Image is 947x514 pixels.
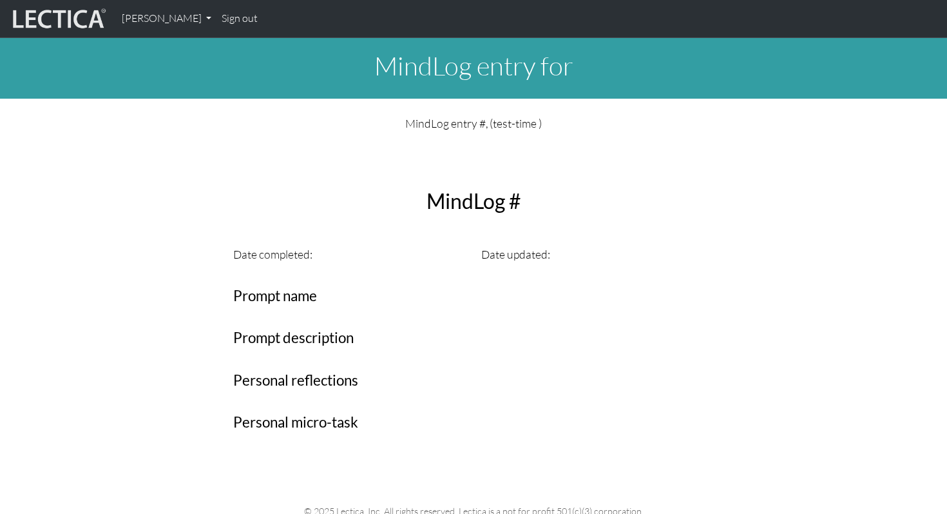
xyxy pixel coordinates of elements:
[233,288,714,305] h3: Prompt name
[233,245,312,263] label: Date completed:
[216,5,263,32] a: Sign out
[233,372,714,390] h3: Personal reflections
[233,114,714,132] p: MindLog entry #, (test-time )
[10,6,106,31] img: lecticalive
[473,245,722,263] div: Date updated:
[233,330,714,347] h3: Prompt description
[117,5,216,32] a: [PERSON_NAME]
[225,189,722,213] h2: MindLog #
[233,414,714,431] h3: Personal micro-task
